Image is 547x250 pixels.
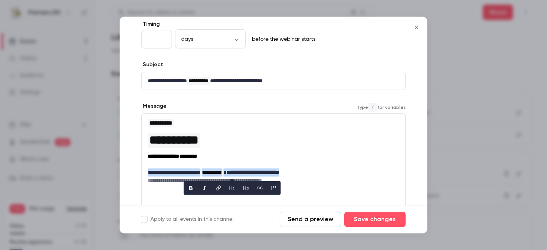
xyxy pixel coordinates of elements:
label: Timing [141,20,406,28]
button: bold [185,182,197,194]
button: link [212,182,225,194]
div: editor [142,72,405,90]
button: blockquote [268,182,280,194]
span: Type for variables [357,102,406,112]
div: days [175,35,246,43]
button: Save changes [344,212,406,227]
div: editor [142,114,405,189]
code: { [368,102,377,112]
label: Apply to all events in this channel [141,216,233,223]
label: Subject [141,61,163,68]
label: Message [141,102,167,110]
button: Close [409,20,424,35]
button: italic [198,182,211,194]
p: before the webinar starts [249,35,315,43]
button: Send a preview [280,212,341,227]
